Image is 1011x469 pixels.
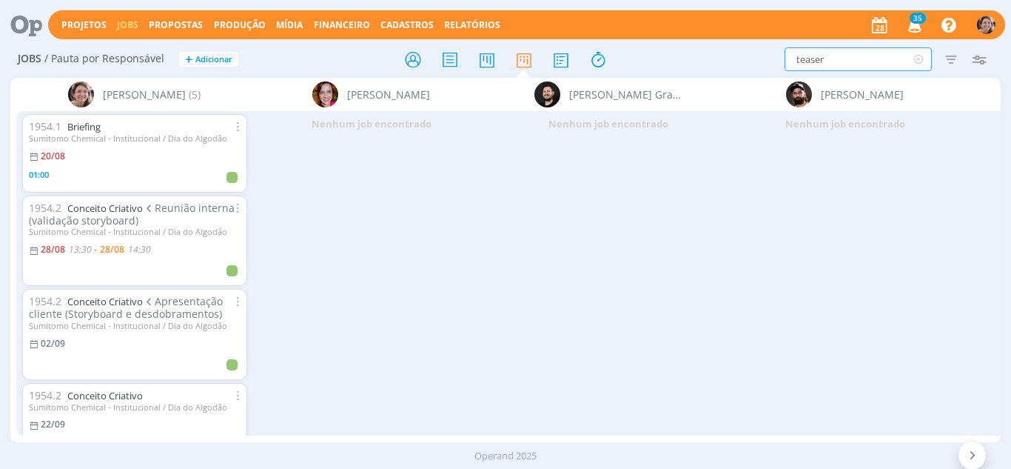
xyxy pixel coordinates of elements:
span: [PERSON_NAME] Granata [569,87,682,102]
a: Conceito Criativo [67,389,143,402]
button: Mídia [272,19,307,31]
a: Financeiro [314,19,370,31]
: 20/08 [41,150,65,162]
button: Propostas [144,19,207,31]
img: A [977,16,995,34]
span: Jobs [18,53,41,65]
div: Sumitomo Chemical - Institucional / Dia do Algodão [29,402,241,412]
a: Briefing [67,120,101,133]
span: Reunião interna (validação storyboard) [29,201,235,227]
button: Produção [209,19,270,31]
div: Nenhum job encontrado [253,111,490,138]
: - [94,245,97,254]
span: 01:00 [29,169,49,180]
a: Relatórios [444,19,500,31]
span: 1954.1 [29,119,61,133]
a: Conceito Criativo [67,202,143,215]
img: B [786,82,812,107]
div: Nenhum job encontrado [490,111,727,138]
input: Busca [785,47,932,71]
button: Financeiro [309,19,374,31]
button: Relatórios [440,19,505,31]
: 28/08 [41,243,65,256]
img: B [534,82,560,107]
button: Projetos [57,19,111,31]
span: (5) [189,87,201,102]
div: Sumitomo Chemical - Institucional / Dia do Algodão [29,321,241,330]
span: [PERSON_NAME] [347,87,430,102]
span: [PERSON_NAME] [103,87,186,102]
span: / Pauta por Responsável [44,53,164,65]
img: A [68,82,94,107]
span: 35 [910,13,926,24]
span: Cadastros [380,19,434,31]
a: Jobs [117,19,138,31]
div: Sumitomo Chemical - Institucional / Dia do Algodão [29,133,241,143]
: 22/09 [41,418,65,430]
span: 1954.2 [29,388,61,402]
span: 1954.2 [29,294,61,308]
: 28/08 [100,243,124,256]
span: Propostas [149,19,203,31]
button: 35 [899,12,929,39]
button: Jobs [112,19,143,31]
span: 1954.2 [29,201,61,215]
: 13:30 [68,243,91,256]
div: Sumitomo Chemical - Institucional / Dia do Algodão [29,227,241,236]
img: B [312,82,338,107]
span: [PERSON_NAME] [821,87,904,102]
: 02/09 [41,337,65,350]
a: Mídia [276,19,303,31]
a: Conceito Criativo [67,295,143,308]
button: Cadastros [376,19,438,31]
button: +Adicionar [179,52,238,67]
button: A [976,12,996,38]
span: Adicionar [195,55,232,64]
span: Apresentação cliente (Storyboard e desdobramentos) [29,294,224,321]
: 14:30 [127,243,150,256]
div: Nenhum job encontrado [727,111,964,138]
a: Projetos [61,19,107,31]
span: + [185,52,192,67]
a: Produção [214,19,266,31]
